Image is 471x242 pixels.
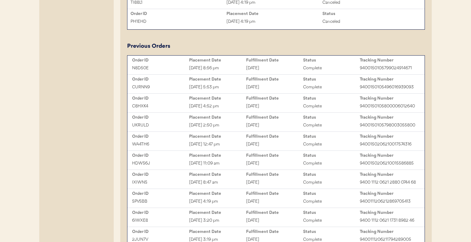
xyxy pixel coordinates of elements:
[303,84,360,91] div: Complete
[246,210,303,215] div: Fulfillment Date
[360,96,417,101] div: Tracking Number
[303,122,360,129] div: Complete
[132,179,189,186] div: IXIWNS
[189,229,246,234] div: Placement Date
[132,160,189,167] div: HDWS6J
[246,65,303,72] div: [DATE]
[189,122,246,129] div: [DATE] 2:50 pm
[303,179,360,186] div: Complete
[189,84,246,91] div: [DATE] 5:53 pm
[246,191,303,196] div: Fulfillment Date
[189,153,246,158] div: Placement Date
[360,153,417,158] div: Tracking Number
[189,179,246,186] div: [DATE] 8:47 am
[246,77,303,82] div: Fulfillment Date
[132,115,189,120] div: Order ID
[189,141,246,148] div: [DATE] 12:47 pm
[246,160,303,167] div: [DATE]
[360,160,417,167] div: 9400150206210015586885
[189,65,246,72] div: [DATE] 8:56 pm
[189,191,246,196] div: Placement Date
[303,217,360,224] div: Complete
[132,153,189,158] div: Order ID
[360,191,417,196] div: Tracking Number
[303,103,360,110] div: Complete
[132,134,189,139] div: Order ID
[360,77,417,82] div: Tracking Number
[127,42,170,51] div: Previous Orders
[360,115,417,120] div: Tracking Number
[132,96,189,101] div: Order ID
[246,134,303,139] div: Fulfillment Date
[360,172,417,177] div: Tracking Number
[360,58,417,63] div: Tracking Number
[132,58,189,63] div: Order ID
[246,172,303,177] div: Fulfillment Date
[132,172,189,177] div: Order ID
[246,198,303,205] div: [DATE]
[132,122,189,129] div: UKRULD
[189,58,246,63] div: Placement Date
[246,58,303,63] div: Fulfillment Date
[303,141,360,148] div: Complete
[189,77,246,82] div: Placement Date
[360,134,417,139] div: Tracking Number
[360,65,417,72] div: 9400150105799024914671
[303,210,360,215] div: Status
[132,229,189,234] div: Order ID
[322,11,418,16] div: Status
[246,217,303,224] div: [DATE]
[189,134,246,139] div: Placement Date
[360,103,417,110] div: 9400150105800006012640
[189,115,246,120] div: Placement Date
[303,172,360,177] div: Status
[246,179,303,186] div: [DATE]
[189,210,246,215] div: Placement Date
[303,160,360,167] div: Complete
[132,217,189,224] div: 6IWXE8
[303,153,360,158] div: Status
[246,84,303,91] div: [DATE]
[132,141,189,148] div: WA4TH6
[246,115,303,120] div: Fulfillment Date
[132,210,189,215] div: Order ID
[226,11,322,16] div: Placement Date
[303,65,360,72] div: Complete
[132,77,189,82] div: Order ID
[303,96,360,101] div: Status
[189,198,246,205] div: [DATE] 4:19 pm
[303,115,360,120] div: Status
[189,160,246,167] div: [DATE] 11:09 am
[189,96,246,101] div: Placement Date
[303,198,360,205] div: Complete
[360,217,417,224] div: 9400 1112 0621 1731 8982 46
[246,122,303,129] div: [DATE]
[131,11,226,16] div: Order ID
[303,58,360,63] div: Status
[303,229,360,234] div: Status
[303,77,360,82] div: Status
[360,229,417,234] div: Tracking Number
[360,122,417,129] div: 9400150105798003055800
[189,217,246,224] div: [DATE] 3:20 pm
[246,96,303,101] div: Fulfillment Date
[189,103,246,110] div: [DATE] 4:52 pm
[322,18,418,25] div: Canceled
[132,191,189,196] div: Order ID
[360,141,417,148] div: 9400150206210017574316
[132,198,189,205] div: SPVSBB
[360,84,417,91] div: 9400150105496016939093
[226,18,322,25] div: [DATE] 4:19 pm
[132,84,189,91] div: CURNN9
[303,191,360,196] div: Status
[246,229,303,234] div: Fulfillment Date
[360,210,417,215] div: Tracking Number
[303,134,360,139] div: Status
[132,103,189,110] div: C8HXK4
[360,179,417,186] div: 9400 1112 0621 2880 0744 68
[246,153,303,158] div: Fulfillment Date
[246,103,303,110] div: [DATE]
[131,18,226,25] div: PH1EHD
[132,65,189,72] div: N8D50E
[246,141,303,148] div: [DATE]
